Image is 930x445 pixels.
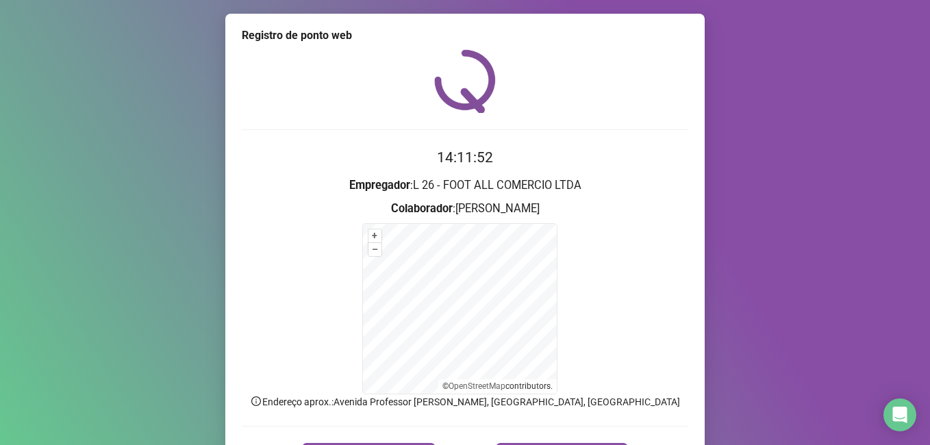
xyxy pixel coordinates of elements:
[437,149,493,166] time: 14:11:52
[442,381,553,391] li: © contributors.
[434,49,496,113] img: QRPoint
[242,394,688,409] p: Endereço aprox. : Avenida Professor [PERSON_NAME], [GEOGRAPHIC_DATA], [GEOGRAPHIC_DATA]
[368,243,381,256] button: –
[391,202,453,215] strong: Colaborador
[242,27,688,44] div: Registro de ponto web
[368,229,381,242] button: +
[349,179,410,192] strong: Empregador
[250,395,262,407] span: info-circle
[449,381,505,391] a: OpenStreetMap
[242,177,688,194] h3: : L 26 - FOOT ALL COMERCIO LTDA
[883,398,916,431] div: Open Intercom Messenger
[242,200,688,218] h3: : [PERSON_NAME]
